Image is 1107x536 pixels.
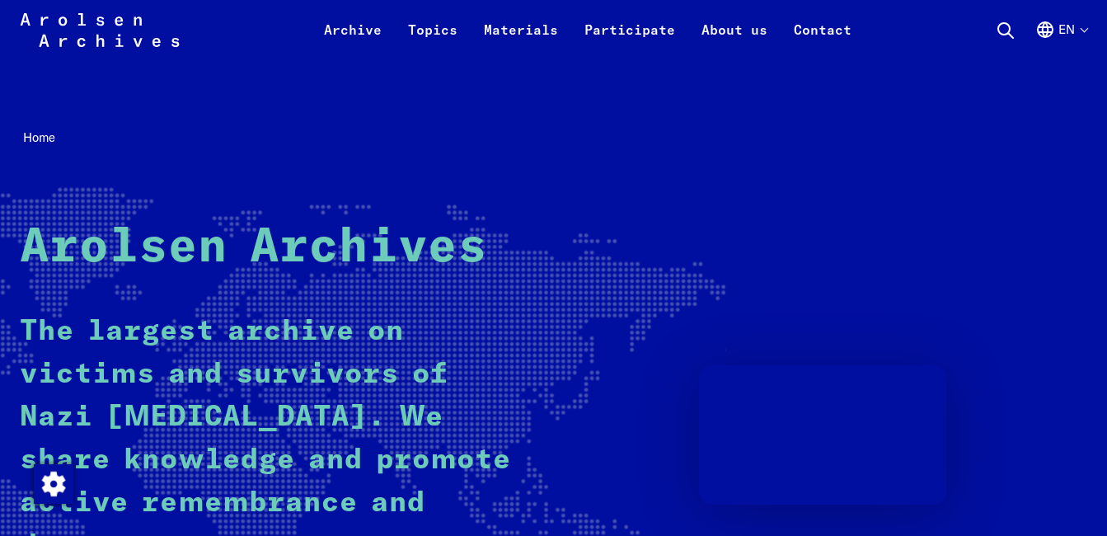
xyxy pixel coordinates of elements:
nav: Breadcrumb [20,125,1087,150]
nav: Primary [311,10,865,49]
a: Topics [395,20,471,59]
a: Participate [571,20,688,59]
a: Materials [471,20,571,59]
img: Change consent [34,464,73,504]
span: Home [23,129,55,145]
a: Contact [781,20,865,59]
a: About us [688,20,781,59]
button: English, language selection [1035,20,1087,59]
a: Archive [311,20,395,59]
div: Change consent [33,463,73,503]
strong: Arolsen Archives [20,224,487,271]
